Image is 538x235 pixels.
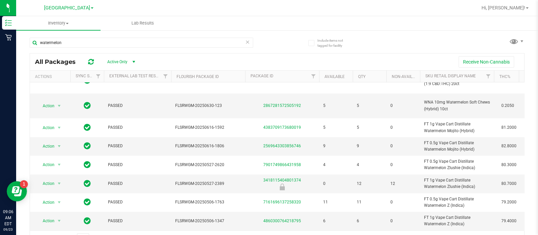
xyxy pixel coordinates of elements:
[390,218,416,224] span: 0
[3,209,13,227] p: 09:06 AM EDT
[175,181,241,187] span: FLSRWGM-20250527-2389
[498,123,520,132] span: 81.2000
[424,158,490,171] span: FT 0.5g Vape Cart Distillate Watermelon Zlushie (Indica)
[108,103,167,109] span: PASSED
[108,199,167,205] span: PASSED
[16,20,101,26] span: Inventory
[37,216,55,226] span: Action
[263,144,301,148] a: 2569643303856746
[323,162,349,168] span: 4
[308,71,319,82] a: Filter
[44,5,90,11] span: [GEOGRAPHIC_DATA]
[323,124,349,131] span: 5
[263,125,301,130] a: 4383709173680019
[93,71,104,82] a: Filter
[175,124,241,131] span: FLSRWGM-20250616-1592
[55,216,64,226] span: select
[390,199,416,205] span: 0
[424,121,490,134] span: FT 1g Vape Cart Distillate Watermelon Mojito (Hybrid)
[37,160,55,169] span: Action
[498,141,520,151] span: 82.8000
[357,143,382,149] span: 9
[357,218,382,224] span: 6
[109,74,162,78] a: External Lab Test Result
[424,99,490,112] span: WNA 10mg Watermelon Soft Chews (Hybrid) 10ct
[84,197,91,207] span: In Sync
[498,101,517,111] span: 0.2050
[424,196,490,209] span: FT 0.5g Vape Cart Distillate Watermelon Z (Indica)
[263,178,301,183] a: 3418115404801374
[324,74,345,79] a: Available
[37,142,55,151] span: Action
[37,123,55,132] span: Action
[424,214,490,227] span: FT 1g Vape Cart Distillate Watermelon Z (Indica)
[55,160,64,169] span: select
[357,199,382,205] span: 11
[5,19,12,26] inline-svg: Inventory
[84,160,91,169] span: In Sync
[424,140,490,153] span: FT 0.5g Vape Cart Distillate Watermelon Mojito (Hybrid)
[175,218,241,224] span: FLSRWGM-20250506-1347
[390,103,416,109] span: 0
[251,74,273,78] a: Package ID
[108,218,167,224] span: PASSED
[55,179,64,188] span: select
[390,143,416,149] span: 0
[35,58,82,66] span: All Packages
[358,74,366,79] a: Qty
[37,179,55,188] span: Action
[459,56,514,68] button: Receive Non-Cannabis
[37,101,55,111] span: Action
[160,71,171,82] a: Filter
[108,162,167,168] span: PASSED
[483,71,494,82] a: Filter
[263,200,301,204] a: 7161696137258320
[323,181,349,187] span: 0
[323,199,349,205] span: 11
[35,74,68,79] div: Actions
[175,162,241,168] span: FLSRWGM-20250527-2620
[108,181,167,187] span: PASSED
[55,123,64,132] span: select
[323,103,349,109] span: 5
[175,103,241,109] span: FLSRWGM-20250630-123
[177,74,219,79] a: Flourish Package ID
[7,181,27,201] iframe: Resource center
[425,74,476,78] a: Sku Retail Display Name
[108,143,167,149] span: PASSED
[392,74,422,79] a: Non-Available
[84,123,91,132] span: In Sync
[317,38,351,48] span: Include items not tagged for facility
[357,181,382,187] span: 12
[499,74,510,79] a: THC%
[424,177,490,190] span: FT 1g Vape Cart Distillate Watermelon Zlushie (Indica)
[323,143,349,149] span: 9
[84,141,91,151] span: In Sync
[245,38,250,46] span: Clear
[390,124,416,131] span: 0
[323,218,349,224] span: 6
[16,16,101,30] a: Inventory
[498,197,520,207] span: 79.2000
[357,162,382,168] span: 4
[5,34,12,41] inline-svg: Retail
[122,20,163,26] span: Lab Results
[37,198,55,207] span: Action
[175,199,241,205] span: FLSRWGM-20250506-1763
[390,162,416,168] span: 0
[498,179,520,189] span: 80.7000
[20,180,28,188] iframe: Resource center unread badge
[482,5,525,10] span: Hi, [PERSON_NAME]!
[498,216,520,226] span: 79.4000
[244,184,320,190] div: Newly Received
[55,198,64,207] span: select
[108,124,167,131] span: PASSED
[390,181,416,187] span: 12
[263,103,301,108] a: 2867281572505192
[3,227,13,232] p: 09/23
[101,16,185,30] a: Lab Results
[55,101,64,111] span: select
[84,179,91,188] span: In Sync
[175,143,241,149] span: FLSRWGM-20250616-1806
